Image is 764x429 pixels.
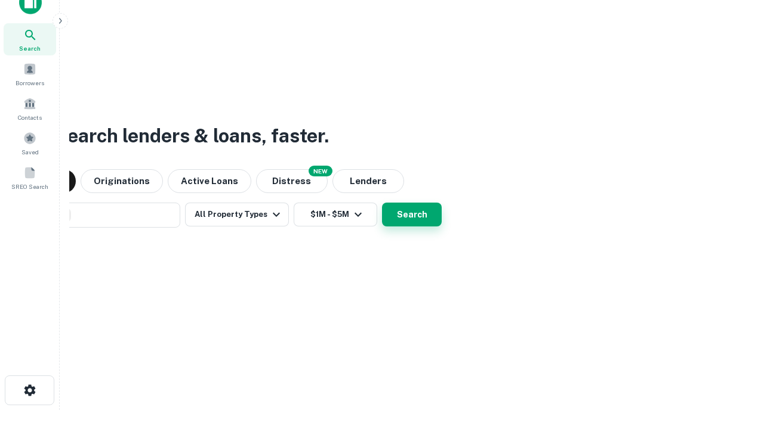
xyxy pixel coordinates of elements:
button: Active Loans [168,169,251,193]
a: Search [4,23,56,55]
a: Saved [4,127,56,159]
button: All Property Types [185,203,289,226]
iframe: Chat Widget [704,334,764,391]
button: $1M - $5M [294,203,377,226]
a: Contacts [4,92,56,125]
button: Search [382,203,442,226]
h3: Search lenders & loans, faster. [54,122,329,150]
span: Contacts [18,113,42,122]
a: SREO Search [4,161,56,194]
button: Lenders [332,169,404,193]
div: NEW [309,166,332,176]
span: Saved [21,147,39,157]
a: Borrowers [4,58,56,90]
span: SREO Search [11,182,48,191]
span: Search [19,43,41,53]
button: Originations [81,169,163,193]
button: Search distressed loans with lien and other non-mortgage details. [256,169,328,193]
span: Borrowers [16,78,44,88]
